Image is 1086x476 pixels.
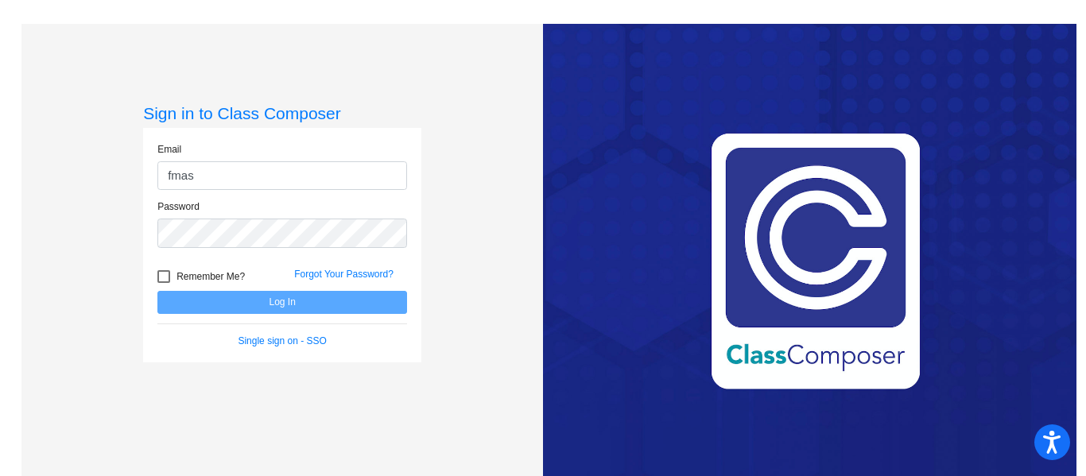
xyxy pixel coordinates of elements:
span: Remember Me? [176,267,245,286]
a: Single sign on - SSO [238,335,326,346]
label: Email [157,142,181,157]
h3: Sign in to Class Composer [143,103,421,123]
a: Forgot Your Password? [294,269,394,280]
button: Log In [157,291,407,314]
label: Password [157,199,200,214]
